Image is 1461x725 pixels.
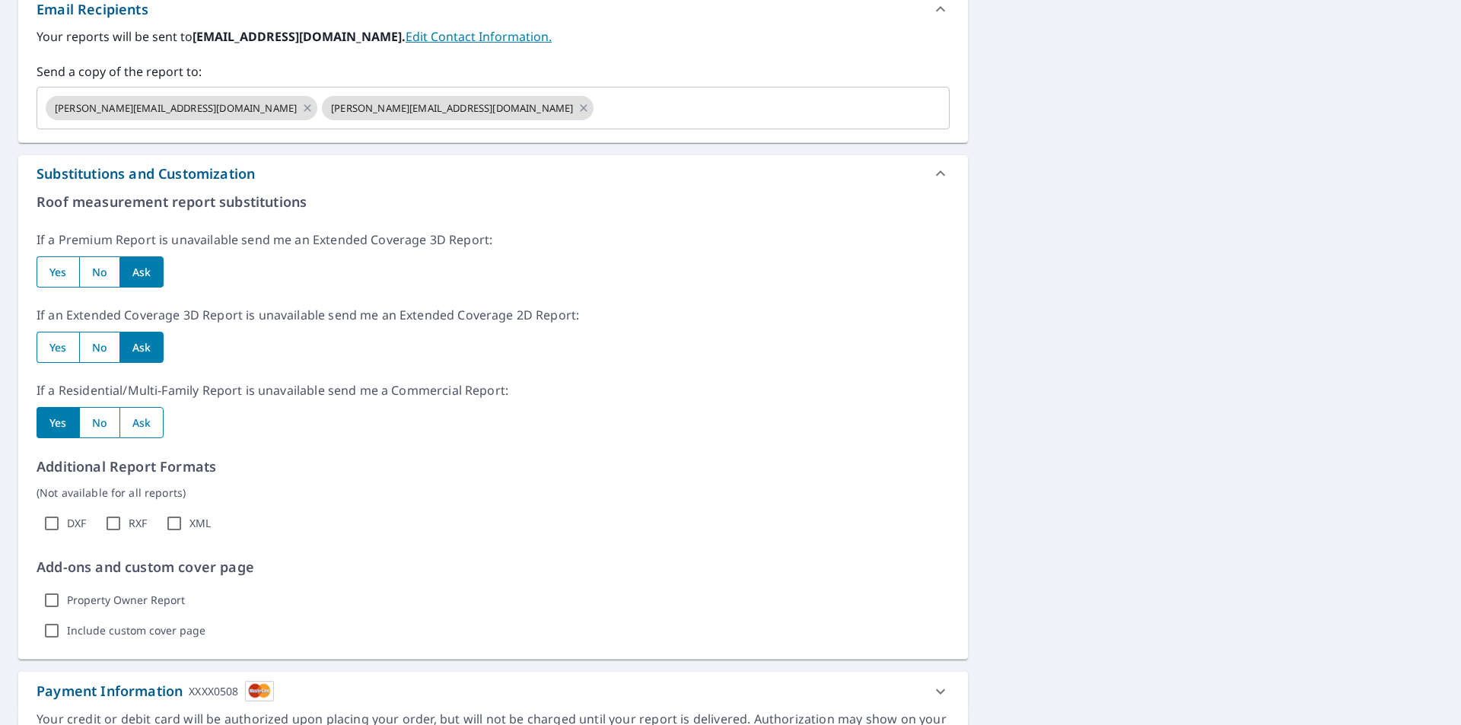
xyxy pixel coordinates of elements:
[193,28,406,45] b: [EMAIL_ADDRESS][DOMAIN_NAME].
[322,101,582,116] span: [PERSON_NAME][EMAIL_ADDRESS][DOMAIN_NAME]
[37,557,950,577] p: Add-ons and custom cover page
[67,517,86,530] label: DXF
[37,381,950,399] p: If a Residential/Multi-Family Report is unavailable send me a Commercial Report:
[245,681,274,701] img: cardImage
[37,485,950,501] p: (Not available for all reports)
[37,62,950,81] label: Send a copy of the report to:
[67,593,185,607] label: Property Owner Report
[37,306,950,324] p: If an Extended Coverage 3D Report is unavailable send me an Extended Coverage 2D Report:
[37,681,274,701] div: Payment Information
[406,28,552,45] a: EditContactInfo
[37,231,950,249] p: If a Premium Report is unavailable send me an Extended Coverage 3D Report:
[18,155,968,192] div: Substitutions and Customization
[189,517,211,530] label: XML
[67,624,205,638] label: Include custom cover page
[189,681,238,701] div: XXXX0508
[37,456,950,477] p: Additional Report Formats
[46,101,306,116] span: [PERSON_NAME][EMAIL_ADDRESS][DOMAIN_NAME]
[322,96,594,120] div: [PERSON_NAME][EMAIL_ADDRESS][DOMAIN_NAME]
[18,672,968,711] div: Payment InformationXXXX0508cardImage
[37,164,255,184] div: Substitutions and Customization
[37,192,950,212] p: Roof measurement report substitutions
[37,27,950,46] label: Your reports will be sent to
[129,517,147,530] label: RXF
[46,96,317,120] div: [PERSON_NAME][EMAIL_ADDRESS][DOMAIN_NAME]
